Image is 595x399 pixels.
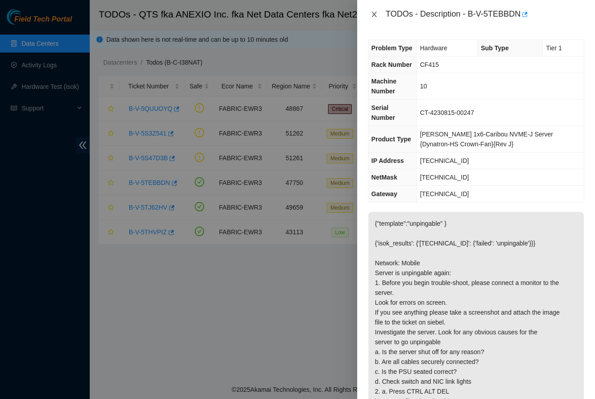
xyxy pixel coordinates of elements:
[372,61,412,68] span: Rack Number
[420,157,469,164] span: [TECHNICAL_ID]
[420,190,469,197] span: [TECHNICAL_ID]
[481,44,509,52] span: Sub Type
[420,131,553,148] span: [PERSON_NAME] 1x6-Caribou NVME-J Server {Dynatron-HS Crown-Fan}{Rev J}
[420,174,469,181] span: [TECHNICAL_ID]
[372,190,398,197] span: Gateway
[368,10,381,19] button: Close
[420,109,474,116] span: CT-4230815-00247
[420,44,447,52] span: Hardware
[420,61,439,68] span: CF415
[372,104,395,121] span: Serial Number
[372,78,397,95] span: Machine Number
[371,11,378,18] span: close
[372,136,411,143] span: Product Type
[420,83,427,90] span: 10
[372,174,398,181] span: NetMask
[386,7,584,22] div: TODOs - Description - B-V-5TEBBDN
[546,44,562,52] span: Tier 1
[372,157,404,164] span: IP Address
[372,44,413,52] span: Problem Type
